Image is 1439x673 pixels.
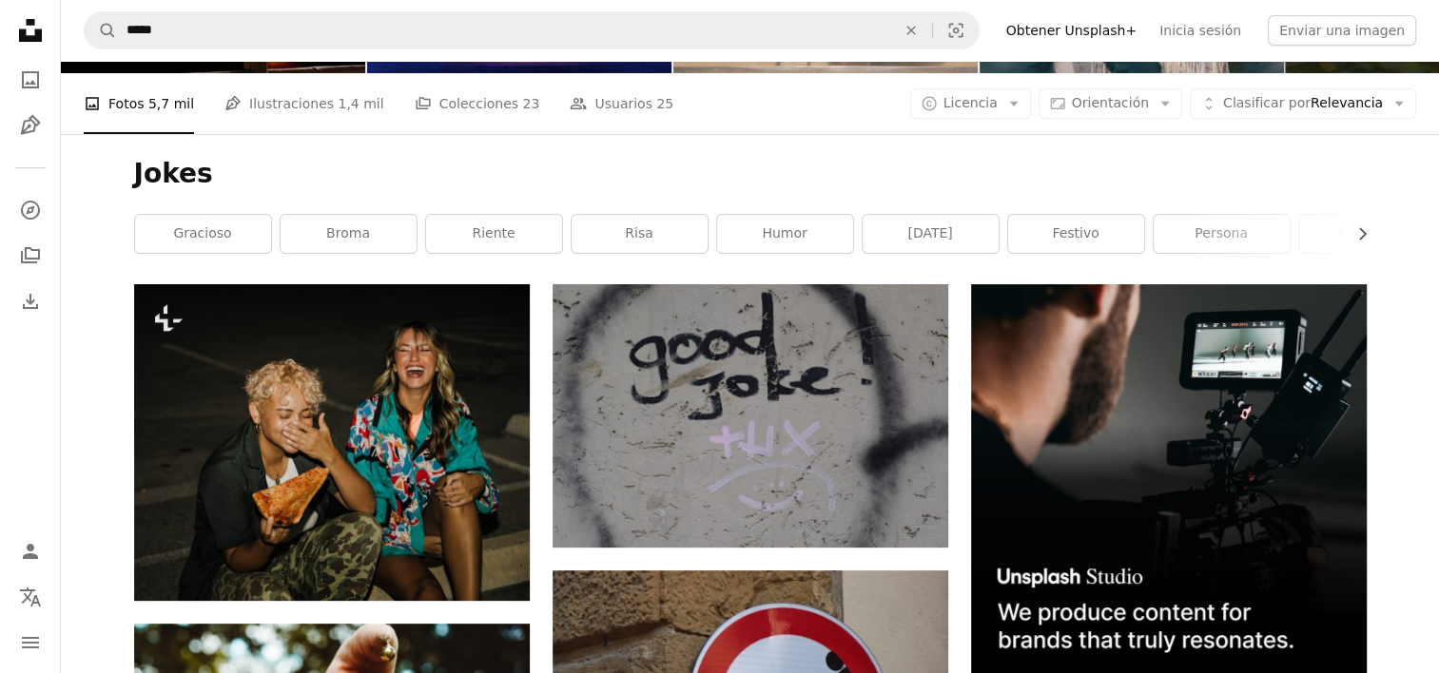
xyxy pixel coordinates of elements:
a: gracioso [135,215,271,253]
button: Menú [11,624,49,662]
span: 25 [656,93,673,114]
a: Ilustraciones 1,4 mil [224,73,384,134]
a: humor [717,215,853,253]
a: Historial de descargas [11,282,49,320]
img: Impresión en blanco y negro de I Love You en pared de concreto gris [553,284,948,548]
form: Encuentra imágenes en todo el sitio [84,11,980,49]
a: Un hombre y una mujer comiendo una rebanada de pizza [134,433,530,451]
button: Orientación [1039,88,1182,119]
a: Iniciar sesión / Registrarse [11,532,49,570]
a: broma [281,215,417,253]
h1: Jokes [134,157,1367,191]
a: festivo [1008,215,1144,253]
a: Impresión en blanco y negro de I Love You en pared de concreto gris [553,407,948,424]
a: Explorar [11,191,49,229]
a: Obtener Unsplash+ [995,15,1148,46]
a: Colecciones 23 [415,73,540,134]
button: Licencia [910,88,1031,119]
button: desplazar lista a la derecha [1345,215,1367,253]
button: Búsqueda visual [933,12,979,48]
button: Borrar [890,12,932,48]
a: Inicia sesión [1148,15,1253,46]
a: [DATE] [863,215,999,253]
button: Idioma [11,578,49,616]
a: Colecciones [11,237,49,275]
a: persona [1154,215,1290,253]
a: Inicio — Unsplash [11,11,49,53]
a: Usuarios 25 [570,73,673,134]
a: riente [426,215,562,253]
button: Enviar una imagen [1268,15,1416,46]
img: Un hombre y una mujer comiendo una rebanada de pizza [134,284,530,601]
button: Buscar en Unsplash [85,12,117,48]
a: Fotos [11,61,49,99]
span: Relevancia [1223,94,1383,113]
span: Clasificar por [1223,95,1311,110]
span: Orientación [1072,95,1149,110]
a: Ilustraciones [11,106,49,144]
a: Humano [1299,215,1435,253]
span: 1,4 mil [338,93,383,114]
span: 23 [523,93,540,114]
span: Licencia [943,95,998,110]
button: Clasificar porRelevancia [1190,88,1416,119]
a: risa [572,215,708,253]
